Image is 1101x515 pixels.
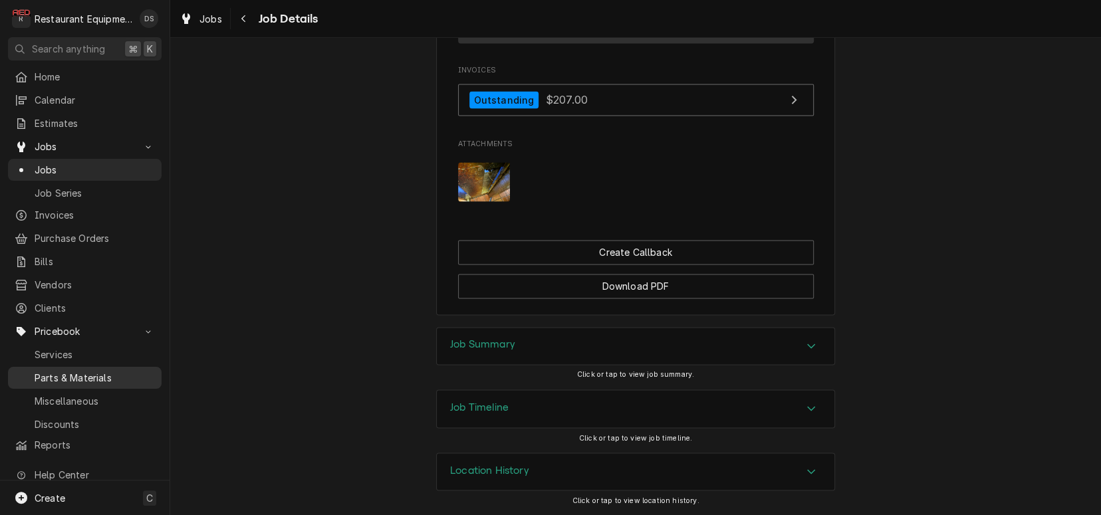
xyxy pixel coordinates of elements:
[8,274,162,296] a: Vendors
[450,338,515,351] h3: Job Summary
[35,417,155,431] span: Discounts
[147,42,153,56] span: K
[458,264,814,298] div: Button Group Row
[35,255,155,268] span: Bills
[12,9,31,28] div: Restaurant Equipment Diagnostics's Avatar
[35,140,135,154] span: Jobs
[437,328,834,365] button: Accordion Details Expand Trigger
[35,394,155,408] span: Miscellaneous
[458,65,814,122] div: Invoices
[174,8,227,30] a: Jobs
[35,70,155,84] span: Home
[450,464,529,476] h3: Location History
[140,9,158,28] div: Derek Stewart's Avatar
[437,328,834,365] div: Accordion Header
[436,327,835,365] div: Job Summary
[8,66,162,88] a: Home
[577,370,694,379] span: Click or tap to view job summary.
[8,112,162,134] a: Estimates
[35,186,155,200] span: Job Series
[469,91,539,109] div: Outstanding
[458,139,814,150] span: Attachments
[458,162,511,201] img: h8WJpFYsSy25ZuFcpKpM
[35,324,135,338] span: Pricebook
[35,116,155,130] span: Estimates
[35,12,132,26] div: Restaurant Equipment Diagnostics
[8,367,162,389] a: Parts & Materials
[458,274,814,298] button: Download PDF
[572,496,699,504] span: Click or tap to view location history.
[140,9,158,28] div: DS
[8,434,162,456] a: Reports
[458,240,814,298] div: Button Group
[436,389,835,428] div: Job Timeline
[35,468,154,482] span: Help Center
[8,464,162,486] a: Go to Help Center
[8,413,162,435] a: Discounts
[35,492,65,504] span: Create
[32,42,105,56] span: Search anything
[458,240,814,264] div: Button Group Row
[8,297,162,319] a: Clients
[458,65,814,76] span: Invoices
[437,453,834,490] div: Accordion Header
[35,438,155,452] span: Reports
[12,9,31,28] div: R
[437,390,834,427] div: Accordion Header
[458,240,814,264] button: Create Callback
[8,251,162,272] a: Bills
[35,348,155,361] span: Services
[8,89,162,111] a: Calendar
[8,37,162,60] button: Search anything⌘K
[458,139,814,212] div: Attachments
[437,390,834,427] button: Accordion Details Expand Trigger
[8,227,162,249] a: Purchase Orders
[128,42,138,56] span: ⌘
[233,8,255,29] button: Navigate back
[8,136,162,157] a: Go to Jobs
[35,301,155,315] span: Clients
[8,159,162,181] a: Jobs
[35,208,155,222] span: Invoices
[546,93,588,106] span: $207.00
[35,231,155,245] span: Purchase Orders
[8,320,162,342] a: Go to Pricebook
[436,453,835,491] div: Location History
[255,10,318,28] span: Job Details
[450,401,509,413] h3: Job Timeline
[35,371,155,385] span: Parts & Materials
[579,433,692,442] span: Click or tap to view job timeline.
[8,204,162,226] a: Invoices
[8,182,162,204] a: Job Series
[146,491,153,505] span: C
[458,84,814,116] a: View Invoice
[35,278,155,292] span: Vendors
[458,152,814,212] span: Attachments
[35,93,155,107] span: Calendar
[437,453,834,490] button: Accordion Details Expand Trigger
[199,12,222,26] span: Jobs
[8,390,162,412] a: Miscellaneous
[35,163,155,177] span: Jobs
[8,344,162,365] a: Services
